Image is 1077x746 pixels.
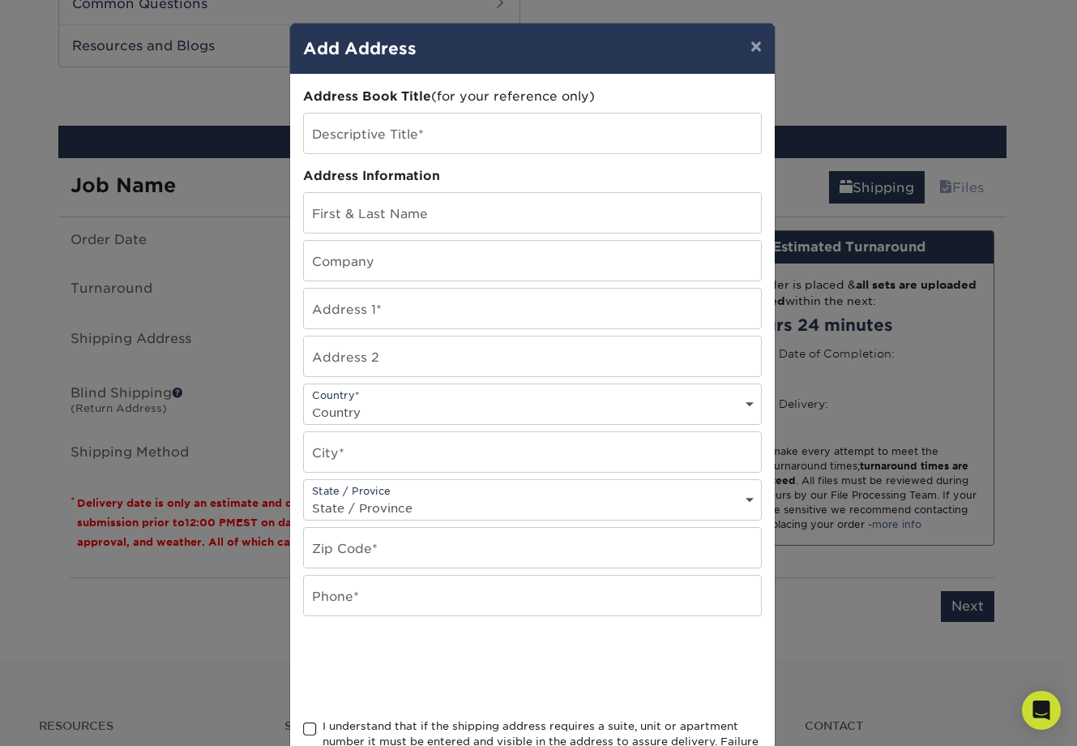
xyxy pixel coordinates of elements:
div: Address Information [303,167,762,186]
span: Address Book Title [303,88,431,104]
h4: Add Address [303,36,762,61]
div: (for your reference only) [303,88,762,106]
iframe: reCAPTCHA [303,636,549,699]
div: Open Intercom Messenger [1022,691,1061,730]
button: × [737,24,775,69]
